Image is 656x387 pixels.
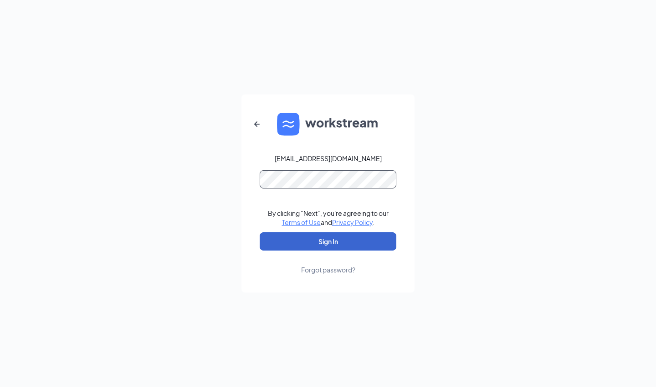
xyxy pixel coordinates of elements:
div: [EMAIL_ADDRESS][DOMAIN_NAME] [275,154,382,163]
div: Forgot password? [301,265,355,274]
a: Forgot password? [301,251,355,274]
img: WS logo and Workstream text [277,113,379,136]
button: Sign In [260,232,396,251]
a: Privacy Policy [332,218,373,226]
svg: ArrowLeftNew [251,119,262,130]
a: Terms of Use [282,218,321,226]
button: ArrowLeftNew [246,113,268,135]
div: By clicking "Next", you're agreeing to our and . [268,209,389,227]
